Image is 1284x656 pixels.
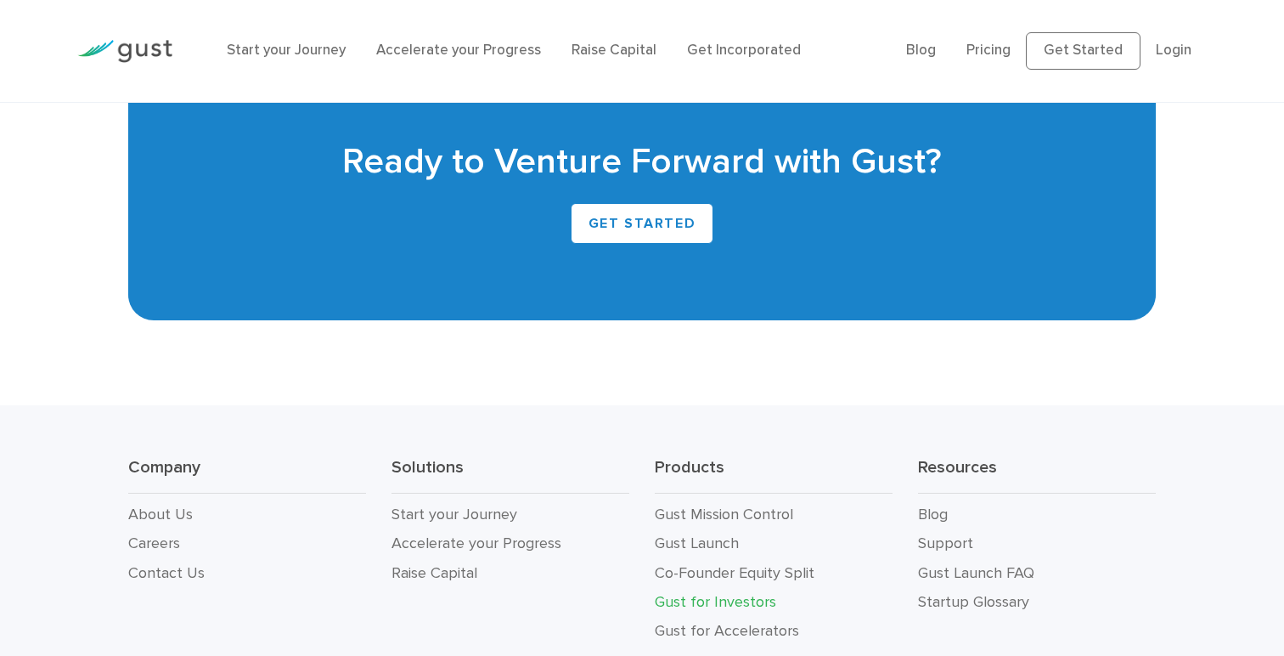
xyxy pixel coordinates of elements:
a: Support [918,534,973,552]
a: Raise Capital [572,42,656,59]
h3: Company [128,456,366,495]
a: Gust Mission Control [655,506,793,523]
a: Login [1156,42,1191,59]
a: Raise Capital [391,564,477,582]
a: Accelerate your Progress [376,42,541,59]
a: Co-Founder Equity Split [655,564,814,582]
a: Gust for Accelerators [655,622,799,640]
a: GET STARTED [571,203,714,244]
a: Start your Journey [227,42,346,59]
h3: Products [655,456,893,495]
a: Blog [918,506,948,523]
h3: Resources [918,456,1156,495]
a: Gust Launch FAQ [918,564,1034,582]
a: Get Incorporated [687,42,801,59]
a: About Us [128,506,193,523]
a: Careers [128,534,180,552]
a: Gust Launch [655,534,739,552]
a: Get Started [1026,32,1140,70]
a: Gust for Investors [655,593,776,611]
a: Accelerate your Progress [391,534,561,552]
a: Contact Us [128,564,205,582]
a: Start your Journey [391,506,517,523]
a: Startup Glossary [918,593,1029,611]
a: Blog [906,42,936,59]
a: Pricing [966,42,1011,59]
h2: Ready to Venture Forward with Gust? [154,139,1130,186]
img: Gust Logo [77,40,172,63]
h3: Solutions [391,456,629,495]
